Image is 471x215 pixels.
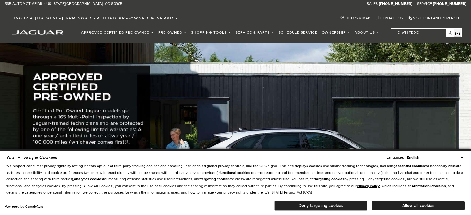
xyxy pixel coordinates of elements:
[417,2,432,6] span: Service
[405,155,465,161] select: Language Select
[315,177,344,182] strong: targeting cookies
[6,154,57,161] span: Your Privacy & Cookies
[156,27,189,38] a: Pre-Owned
[357,184,380,188] a: Privacy Policy
[340,16,370,20] a: Hours & Map
[387,156,404,160] div: Language:
[352,27,382,38] a: About Us
[408,16,462,20] a: Visit Our Land Rover Site
[274,201,367,211] button: Deny targeting cookies
[79,27,382,38] nav: Main Navigation
[320,27,352,38] a: Ownership
[412,184,446,188] strong: Arbitration Provision
[375,16,403,20] a: Contact Us
[433,2,466,6] a: [PHONE_NUMBER]
[79,27,156,38] a: Approved Certified Pre-Owned
[9,16,181,20] a: Jaguar [US_STATE] Springs Certified Pre-Owned & Service
[395,164,425,168] strong: essential cookies
[276,27,320,38] a: Schedule Service
[12,30,63,35] img: Jaguar
[372,201,465,210] button: Allow all cookies
[233,27,276,38] a: Service & Parts
[12,16,178,20] span: Jaguar [US_STATE] Springs Certified Pre-Owned & Service
[25,205,43,209] a: ComplyAuto
[12,29,63,35] a: jaguar
[189,27,233,38] a: Shopping Tools
[74,177,103,182] strong: analytics cookies
[5,205,43,209] div: Powered by
[367,2,378,6] span: Sales
[379,2,412,6] a: [PHONE_NUMBER]
[391,29,453,37] input: i.e. White XE
[5,2,122,6] a: 565 Automotive Dr • [US_STATE][GEOGRAPHIC_DATA], CO 80905
[219,170,250,175] strong: functional cookies
[200,177,230,182] strong: targeting cookies
[6,163,465,196] p: We respect consumer privacy rights by letting visitors opt out of third-party tracking cookies an...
